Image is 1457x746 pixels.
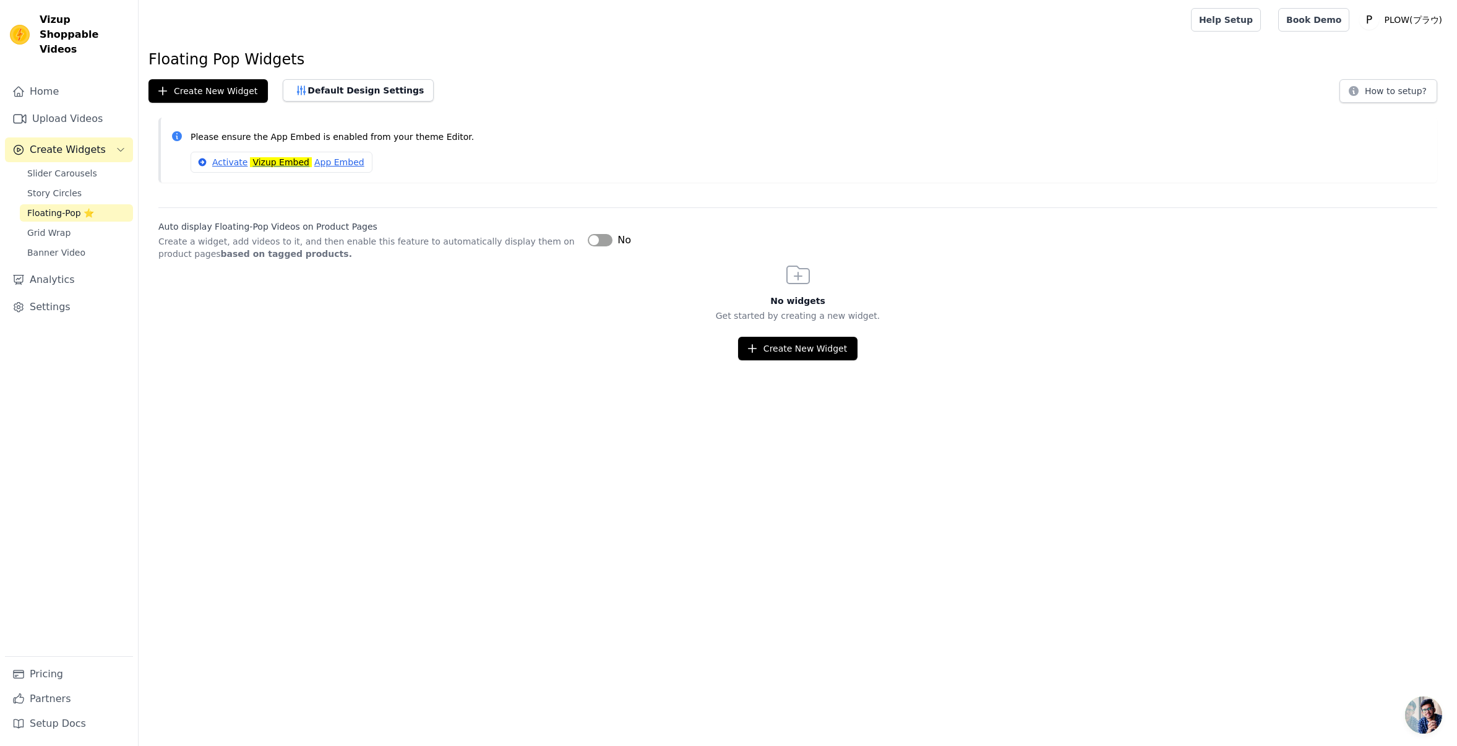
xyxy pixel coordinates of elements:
span: Banner Video [27,246,85,259]
a: Book Demo [1278,8,1349,32]
p: Create a widget, add videos to it, and then enable this feature to automatically display them on ... [158,235,578,260]
button: Create New Widget [148,79,268,103]
span: Floating-Pop ⭐ [27,207,94,219]
button: Create Widgets [5,137,133,162]
h3: No widgets [139,295,1457,307]
a: How to setup? [1339,88,1437,100]
p: PLOW(プラウ) [1379,9,1447,31]
span: Slider Carousels [27,167,97,180]
div: チャットを開く [1405,696,1442,734]
button: No [588,233,631,248]
span: Grid Wrap [27,227,71,239]
a: Help Setup [1191,8,1261,32]
h1: Floating Pop Widgets [148,50,1447,69]
a: Banner Video [20,244,133,261]
span: Create Widgets [30,142,106,157]
a: Settings [5,295,133,319]
label: Auto display Floating-Pop Videos on Product Pages [158,220,578,233]
a: Slider Carousels [20,165,133,182]
a: Home [5,79,133,104]
a: Story Circles [20,184,133,202]
a: Pricing [5,662,133,687]
span: Story Circles [27,187,82,199]
mark: Vizup Embed [250,157,312,167]
a: Analytics [5,267,133,292]
p: Get started by creating a new widget. [139,310,1457,322]
text: P [1366,14,1372,26]
button: P PLOW(プラウ) [1359,9,1447,31]
a: Setup Docs [5,711,133,736]
a: Floating-Pop ⭐ [20,204,133,222]
a: ActivateVizup EmbedApp Embed [191,152,372,173]
span: No [617,233,631,248]
button: Default Design Settings [283,79,434,102]
p: Please ensure the App Embed is enabled from your theme Editor. [191,130,1427,144]
img: Vizup [10,25,30,45]
a: Upload Videos [5,106,133,131]
a: Partners [5,687,133,711]
button: How to setup? [1339,79,1437,103]
span: Vizup Shoppable Videos [40,12,128,57]
strong: based on tagged products. [221,249,352,259]
button: Create New Widget [738,337,857,360]
a: Grid Wrap [20,224,133,241]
